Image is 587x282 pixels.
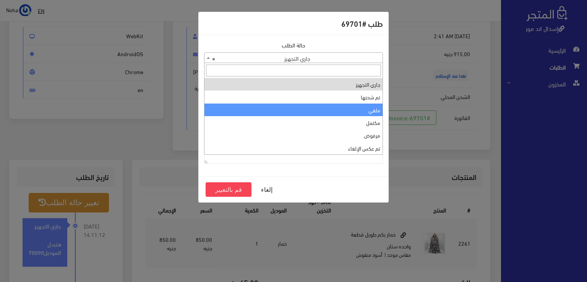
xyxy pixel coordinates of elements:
span: × [212,53,215,63]
label: حالة الطلب [282,41,305,49]
li: مكتمل [204,116,383,129]
span: جاري التجهيز [204,52,383,63]
h5: طلب #69701 [341,18,383,29]
li: جاري التجهيز [204,78,383,91]
span: جاري التجهيز [204,53,383,63]
li: مرفوض [204,129,383,141]
button: قم بالتغيير [206,182,251,197]
li: تم شحنها [204,91,383,103]
li: تم عكس الإلغاء [204,142,383,154]
button: إلغاء [251,182,282,197]
iframe: Drift Widget Chat Controller [9,230,38,259]
li: ملغي [204,104,383,116]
